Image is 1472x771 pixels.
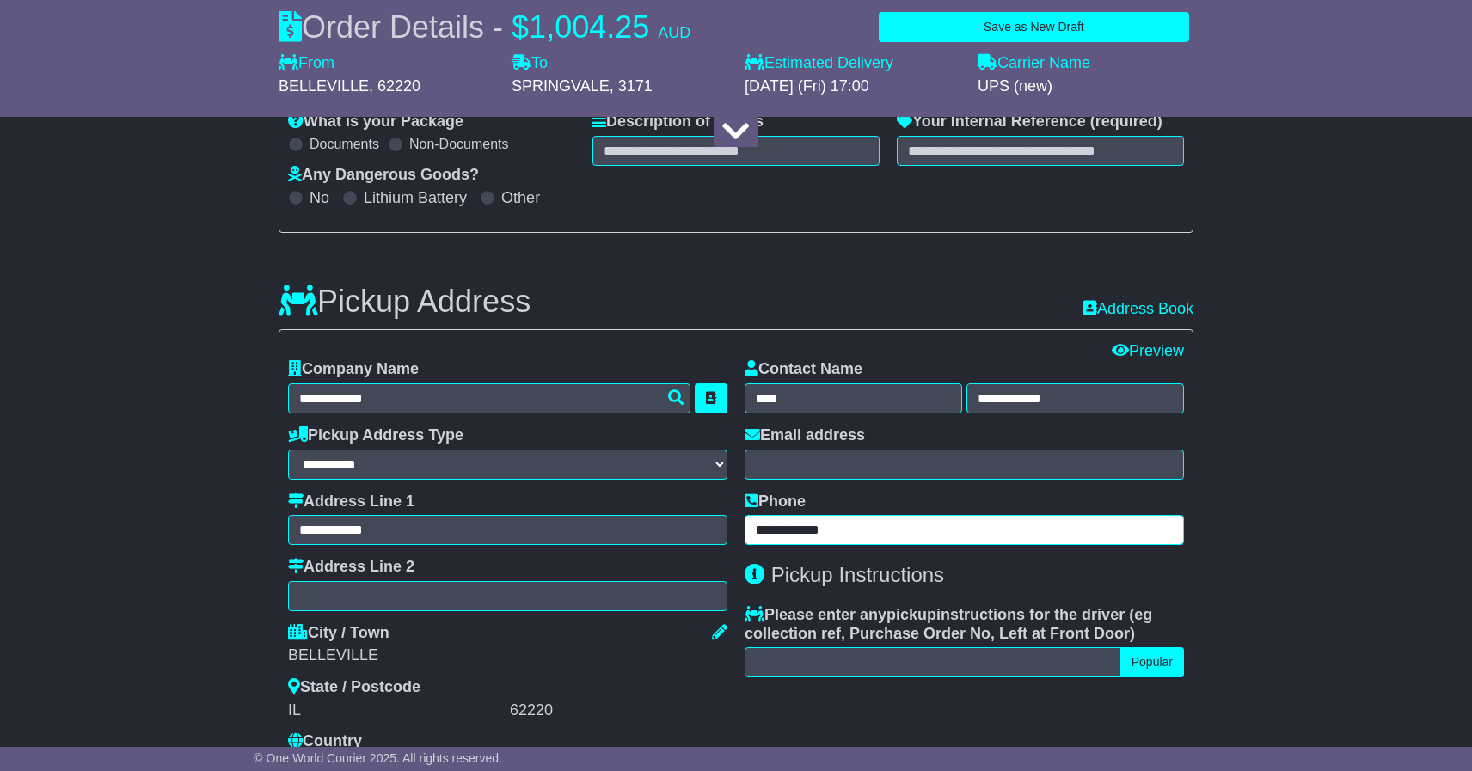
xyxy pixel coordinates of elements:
div: UPS (new) [978,77,1193,96]
span: Pickup Instructions [771,563,944,586]
label: Contact Name [745,360,862,379]
button: Popular [1120,647,1184,677]
label: Company Name [288,360,419,379]
label: Phone [745,493,806,511]
span: SPRINGVALE [512,77,610,95]
span: AUD [658,24,690,41]
div: IL [288,701,506,720]
span: pickup [886,606,936,623]
h3: Pickup Address [279,285,531,319]
a: Preview [1112,342,1184,359]
label: Address Line 2 [288,558,414,577]
label: Please enter any instructions for the driver ( ) [745,606,1184,643]
label: State / Postcode [288,678,420,697]
label: To [512,54,548,73]
label: What is your Package [288,113,463,132]
button: Save as New Draft [879,12,1189,42]
span: © One World Courier 2025. All rights reserved. [254,751,502,765]
span: , 62220 [369,77,420,95]
span: $ [512,9,529,45]
a: Address Book [1083,300,1193,319]
label: Estimated Delivery [745,54,960,73]
span: BELLEVILLE [279,77,369,95]
div: BELLEVILLE [288,646,727,665]
label: Pickup Address Type [288,426,463,445]
label: No [310,189,329,208]
div: 62220 [510,701,727,720]
label: City / Town [288,624,389,643]
span: eg collection ref, Purchase Order No, Left at Front Door [745,606,1152,642]
label: Email address [745,426,865,445]
div: Order Details - [279,9,690,46]
label: Other [501,189,540,208]
label: Carrier Name [978,54,1090,73]
span: , 3171 [610,77,653,95]
div: [DATE] (Fri) 17:00 [745,77,960,96]
label: Address Line 1 [288,493,414,511]
label: Any Dangerous Goods? [288,166,479,185]
span: 1,004.25 [529,9,649,45]
label: Lithium Battery [364,189,467,208]
label: Country [288,732,362,751]
label: From [279,54,334,73]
